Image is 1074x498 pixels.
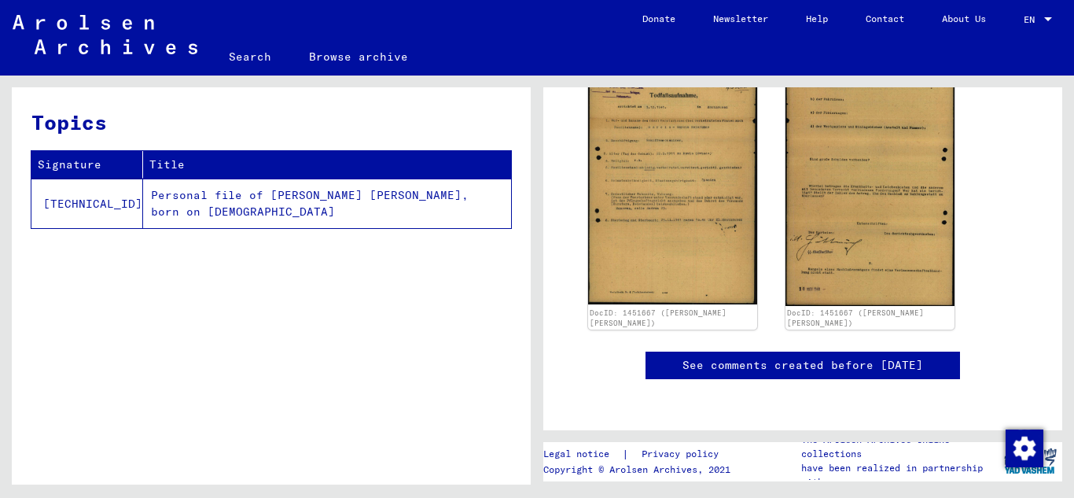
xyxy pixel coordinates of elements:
th: Signature [31,151,143,179]
a: Search [210,38,290,76]
a: Privacy policy [629,446,737,463]
th: Title [143,151,511,179]
td: [TECHNICAL_ID] [31,179,143,228]
a: DocID: 1451667 ([PERSON_NAME] [PERSON_NAME]) [590,308,726,328]
img: yv_logo.png [1001,441,1060,481]
span: EN [1024,14,1041,25]
p: have been realized in partnership with [801,461,998,489]
h3: Topics [31,107,510,138]
a: Legal notice [543,446,622,463]
p: The Arolsen Archives online collections [801,433,998,461]
td: Personal file of [PERSON_NAME] [PERSON_NAME], born on [DEMOGRAPHIC_DATA] [143,179,511,228]
a: Browse archive [290,38,427,76]
p: Copyright © Arolsen Archives, 2021 [543,463,737,477]
img: Arolsen_neg.svg [13,15,197,54]
a: DocID: 1451667 ([PERSON_NAME] [PERSON_NAME]) [787,308,924,328]
img: 001.jpg [588,68,757,304]
div: Change consent [1005,429,1043,467]
img: 002.jpg [785,68,954,306]
img: Change consent [1006,430,1043,467]
a: See comments created before [DATE] [682,357,923,374]
div: | [543,446,737,463]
